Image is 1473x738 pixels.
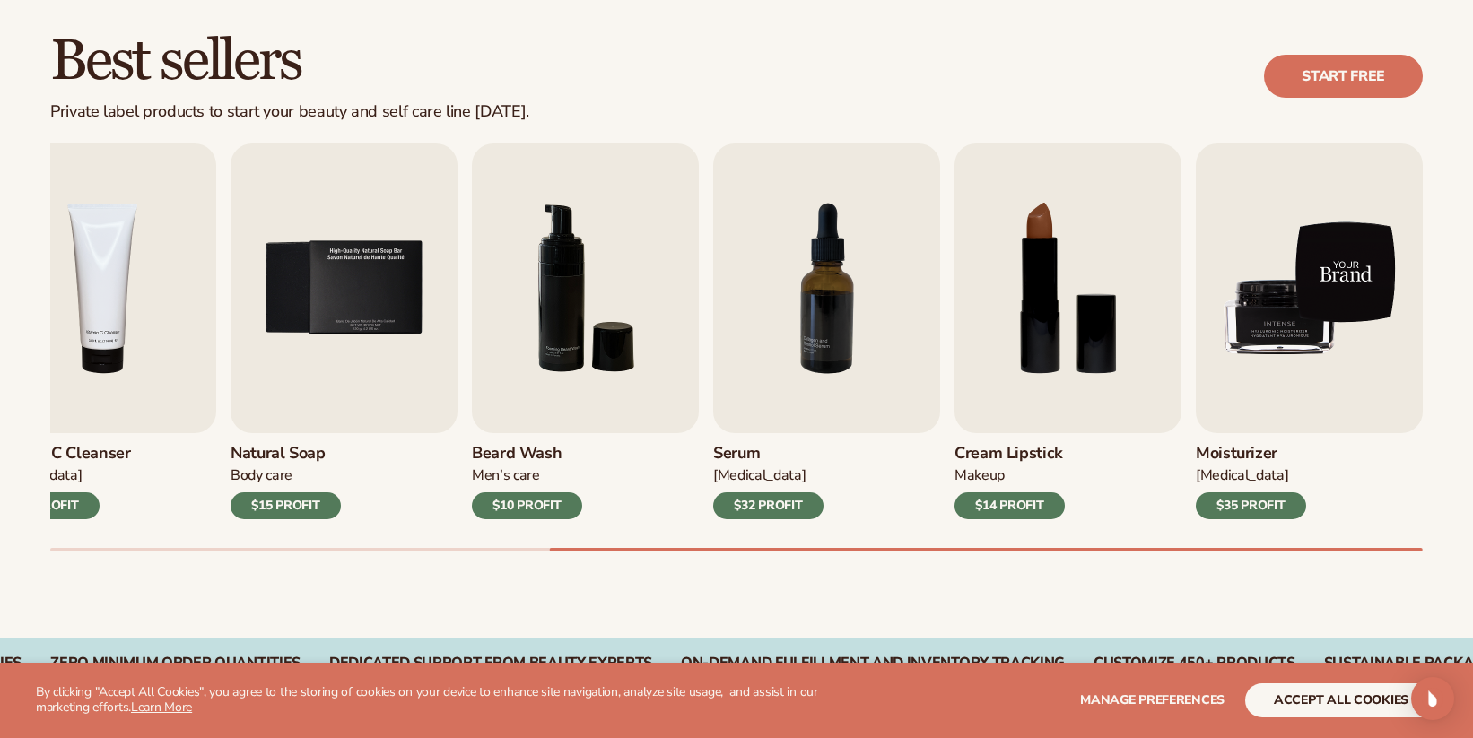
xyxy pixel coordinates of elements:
[1196,444,1306,464] h3: Moisturizer
[954,492,1065,519] div: $14 PROFIT
[713,492,824,519] div: $32 PROFIT
[713,143,940,519] a: 7 / 9
[472,143,699,519] a: 6 / 9
[1196,143,1423,433] img: Shopify Image 10
[231,466,341,485] div: Body Care
[50,31,529,91] h2: Best sellers
[954,444,1065,464] h3: Cream Lipstick
[472,492,582,519] div: $10 PROFIT
[231,143,458,519] a: 5 / 9
[1094,655,1295,672] div: CUSTOMIZE 450+ PRODUCTS
[1245,683,1437,717] button: accept all cookies
[50,655,301,672] div: Zero Minimum Order QuantitieS
[1411,677,1454,720] div: Open Intercom Messenger
[329,655,652,672] div: Dedicated Support From Beauty Experts
[1196,143,1423,519] a: 9 / 9
[1196,466,1306,485] div: [MEDICAL_DATA]
[713,466,824,485] div: [MEDICAL_DATA]
[954,466,1065,485] div: Makeup
[231,444,341,464] h3: Natural Soap
[1080,683,1225,717] button: Manage preferences
[50,102,529,122] div: Private label products to start your beauty and self care line [DATE].
[131,699,192,716] a: Learn More
[1264,55,1423,98] a: Start free
[231,492,341,519] div: $15 PROFIT
[954,143,1181,519] a: 8 / 9
[472,444,582,464] h3: Beard Wash
[713,444,824,464] h3: Serum
[1080,691,1225,708] span: Manage preferences
[36,685,847,716] p: By clicking "Accept All Cookies", you agree to the storing of cookies on your device to enhance s...
[1196,492,1306,519] div: $35 PROFIT
[472,466,582,485] div: Men’s Care
[681,655,1065,672] div: On-Demand Fulfillment and Inventory Tracking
